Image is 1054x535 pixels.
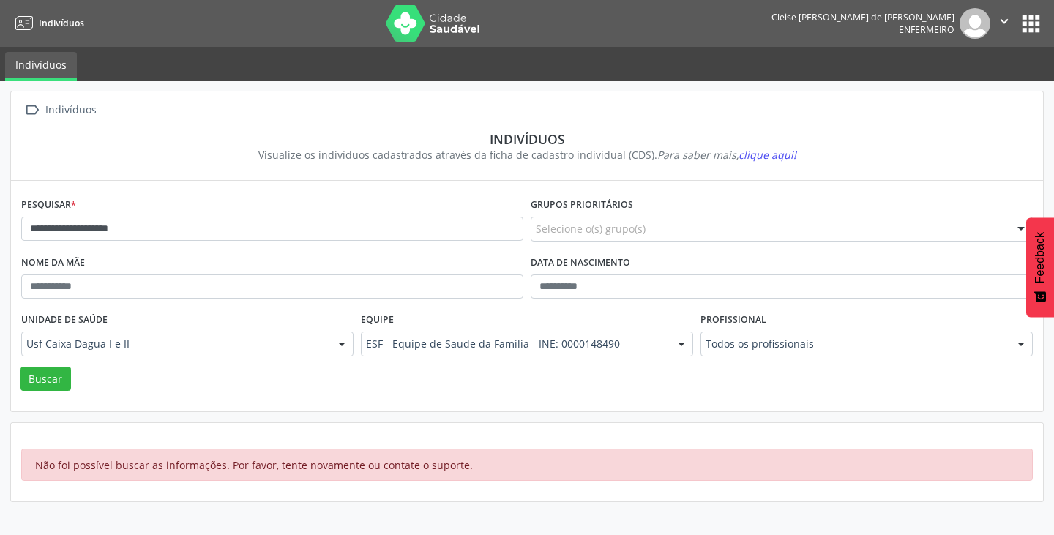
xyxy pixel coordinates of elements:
[39,17,84,29] span: Indivíduos
[1026,217,1054,317] button: Feedback - Mostrar pesquisa
[700,309,766,332] label: Profissional
[996,13,1012,29] i: 
[5,52,77,81] a: Indivíduos
[21,449,1033,481] div: Não foi possível buscar as informações. Por favor, tente novamente ou contate o suporte.
[706,337,1003,351] span: Todos os profissionais
[31,131,1023,147] div: Indivíduos
[21,194,76,217] label: Pesquisar
[21,100,42,121] i: 
[531,194,633,217] label: Grupos prioritários
[26,337,324,351] span: Usf Caixa Dagua I e II
[31,147,1023,162] div: Visualize os indivíduos cadastrados através da ficha de cadastro individual (CDS).
[739,148,796,162] span: clique aqui!
[657,148,796,162] i: Para saber mais,
[536,221,646,236] span: Selecione o(s) grupo(s)
[531,252,630,274] label: Data de nascimento
[1018,11,1044,37] button: apps
[21,252,85,274] label: Nome da mãe
[21,100,99,121] a:  Indivíduos
[10,11,84,35] a: Indivíduos
[42,100,99,121] div: Indivíduos
[990,8,1018,39] button: 
[960,8,990,39] img: img
[21,309,108,332] label: Unidade de saúde
[366,337,663,351] span: ESF - Equipe de Saude da Familia - INE: 0000148490
[1034,232,1047,283] span: Feedback
[20,367,71,392] button: Buscar
[771,11,954,23] div: Cleise [PERSON_NAME] de [PERSON_NAME]
[899,23,954,36] span: Enfermeiro
[361,309,394,332] label: Equipe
